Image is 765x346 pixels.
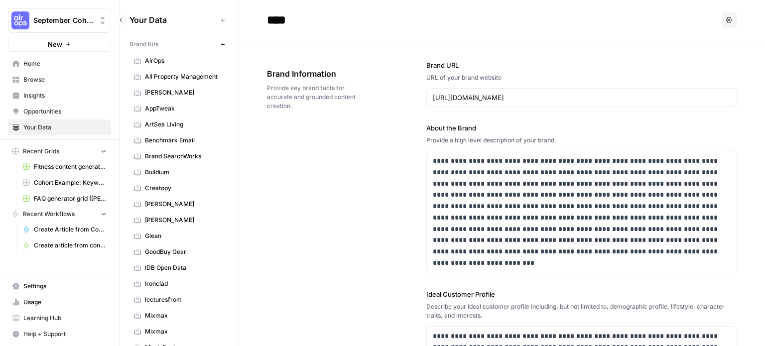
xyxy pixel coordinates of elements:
[145,216,224,225] span: [PERSON_NAME]
[129,244,229,260] a: GoodBuy Gear
[129,260,229,276] a: IDB Open Data
[145,184,224,193] span: Creatopy
[267,68,371,80] span: Brand Information
[145,295,224,304] span: lecturesfrom
[23,210,75,219] span: Recent Workflows
[129,148,229,164] a: Brand SearchWorks
[129,196,229,212] a: [PERSON_NAME]
[23,298,107,307] span: Usage
[129,292,229,308] a: lecturesfrom
[129,53,229,69] a: AirOps
[145,263,224,272] span: IDB Open Data
[23,314,107,323] span: Learning Hub
[145,104,224,113] span: AppTweak
[34,194,107,203] span: FAQ generator grid ([PERSON_NAME])
[23,147,59,156] span: Recent Grids
[145,72,224,81] span: All Property Management
[129,132,229,148] a: Benchmark Email
[129,116,229,132] a: ArtSea Living
[34,162,107,171] span: Fitness content generator ([PERSON_NAME])
[426,73,737,82] div: URL of your brand website
[145,152,224,161] span: Brand SearchWorks
[129,180,229,196] a: Creatopy
[129,69,229,85] a: All Property Management
[145,200,224,209] span: [PERSON_NAME]
[34,178,107,187] span: Cohort Example: Keyword -> Outline -> Article
[23,123,107,132] span: Your Data
[433,93,731,103] input: www.sundaysoccer.com
[48,39,62,49] span: New
[23,75,107,84] span: Browse
[8,88,111,104] a: Insights
[18,175,111,191] a: Cohort Example: Keyword -> Outline -> Article
[18,237,111,253] a: Create article from content brief FORK ([PERSON_NAME])
[145,56,224,65] span: AirOps
[426,302,737,320] div: Describe your ideal customer profile including, but not limited to, demographic profile, lifestyl...
[426,136,737,145] div: Provide a high level description of your brand.
[11,11,29,29] img: September Cohort Logo
[129,101,229,116] a: AppTweak
[129,324,229,340] a: Mixmax
[8,294,111,310] a: Usage
[8,37,111,52] button: New
[8,56,111,72] a: Home
[145,88,224,97] span: [PERSON_NAME]
[426,60,737,70] label: Brand URL
[23,282,107,291] span: Settings
[145,279,224,288] span: Ironclad
[18,191,111,207] a: FAQ generator grid ([PERSON_NAME])
[23,59,107,68] span: Home
[145,231,224,240] span: Glean
[145,168,224,177] span: Buildium
[8,8,111,33] button: Workspace: September Cohort
[145,311,224,320] span: Mixmax
[34,225,107,234] span: Create Article from Content Brief Fork ([PERSON_NAME])
[8,326,111,342] button: Help + Support
[23,330,107,339] span: Help + Support
[129,14,217,26] span: Your Data
[426,123,737,133] label: About the Brand
[129,40,158,49] span: Brand Kits
[8,144,111,159] button: Recent Grids
[129,276,229,292] a: Ironclad
[129,85,229,101] a: [PERSON_NAME]
[145,120,224,129] span: ArtSea Living
[8,119,111,135] a: Your Data
[23,91,107,100] span: Insights
[8,310,111,326] a: Learning Hub
[18,222,111,237] a: Create Article from Content Brief Fork ([PERSON_NAME])
[145,327,224,336] span: Mixmax
[129,308,229,324] a: Mixmax
[129,212,229,228] a: [PERSON_NAME]
[8,72,111,88] a: Browse
[8,278,111,294] a: Settings
[23,107,107,116] span: Opportunities
[267,84,371,111] span: Provide key brand facts for accurate and grounded content creation.
[34,241,107,250] span: Create article from content brief FORK ([PERSON_NAME])
[18,159,111,175] a: Fitness content generator ([PERSON_NAME])
[426,289,737,299] label: Ideal Customer Profile
[8,207,111,222] button: Recent Workflows
[129,164,229,180] a: Buildium
[145,247,224,256] span: GoodBuy Gear
[8,104,111,119] a: Opportunities
[33,15,94,25] span: September Cohort
[129,228,229,244] a: Glean
[145,136,224,145] span: Benchmark Email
